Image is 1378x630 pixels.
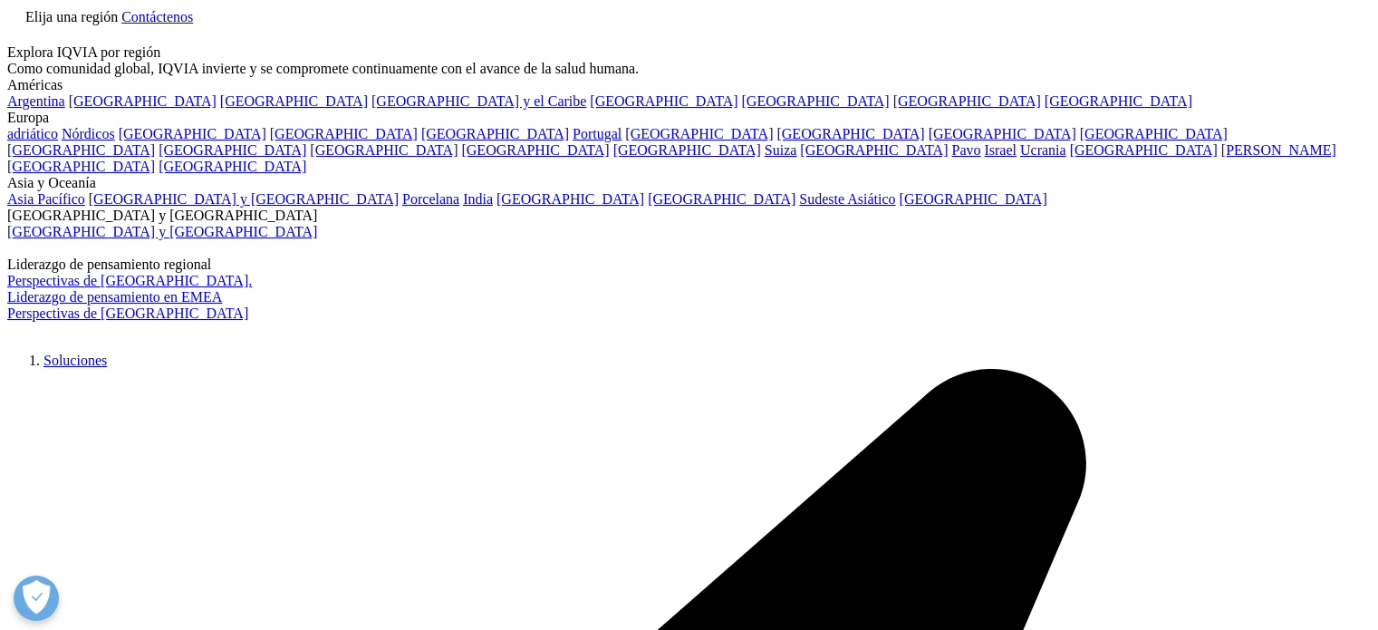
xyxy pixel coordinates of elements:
a: [GEOGRAPHIC_DATA] [159,142,306,158]
a: Israel [984,142,1017,158]
a: Liderazgo de pensamiento en EMEA [7,289,222,305]
a: [GEOGRAPHIC_DATA] [69,93,217,109]
a: [GEOGRAPHIC_DATA] [800,142,948,158]
font: Europa [7,110,49,125]
a: [GEOGRAPHIC_DATA] [220,93,368,109]
a: [GEOGRAPHIC_DATA] y el Caribe [371,93,586,109]
a: [GEOGRAPHIC_DATA] [7,142,155,158]
a: [GEOGRAPHIC_DATA] [1070,142,1218,158]
a: [GEOGRAPHIC_DATA] [159,159,306,174]
a: Nórdicos [62,126,115,141]
a: [GEOGRAPHIC_DATA] [742,93,890,109]
a: adriático [7,126,58,141]
font: Explora IQVIA por región [7,44,160,60]
a: Soluciones [43,353,107,368]
a: [GEOGRAPHIC_DATA] [625,126,773,141]
a: [GEOGRAPHIC_DATA] [613,142,761,158]
a: Argentina [7,93,65,109]
a: [GEOGRAPHIC_DATA] [119,126,266,141]
a: [GEOGRAPHIC_DATA] [461,142,609,158]
a: Porcelana [402,191,459,207]
a: Sudeste Asiático [799,191,895,207]
a: [GEOGRAPHIC_DATA] [900,191,1047,207]
a: Suiza [765,142,797,158]
a: [GEOGRAPHIC_DATA] [270,126,418,141]
font: Américas [7,77,63,92]
a: [GEOGRAPHIC_DATA] [590,93,737,109]
a: Contáctenos [121,9,193,24]
a: India [463,191,493,207]
a: Ucrania [1020,142,1066,158]
font: Asia y Oceanía [7,175,96,190]
font: [GEOGRAPHIC_DATA] y [GEOGRAPHIC_DATA] [7,208,317,223]
a: [GEOGRAPHIC_DATA] [776,126,924,141]
font: Liderazgo de pensamiento regional [7,257,211,272]
a: Portugal [573,126,622,141]
a: [GEOGRAPHIC_DATA] [1080,126,1228,141]
a: [PERSON_NAME][GEOGRAPHIC_DATA] [7,142,1336,174]
a: [GEOGRAPHIC_DATA] [648,191,795,207]
button: Abrir preferencias [14,576,59,621]
a: [GEOGRAPHIC_DATA] [421,126,569,141]
a: [GEOGRAPHIC_DATA] [1045,93,1192,109]
a: [GEOGRAPHIC_DATA] [496,191,644,207]
a: [GEOGRAPHIC_DATA] [310,142,458,158]
a: [GEOGRAPHIC_DATA] y [GEOGRAPHIC_DATA] [7,224,317,239]
a: [GEOGRAPHIC_DATA] [893,93,1041,109]
a: [GEOGRAPHIC_DATA] y [GEOGRAPHIC_DATA] [89,191,399,207]
font: Como comunidad global, IQVIA invierte y se compromete continuamente con el avance de la salud hum... [7,61,639,76]
a: Asia Pacífico [7,191,85,207]
a: Perspectivas de [GEOGRAPHIC_DATA] [7,305,248,321]
font: Elija una región [25,9,118,24]
a: Pavo [951,142,980,158]
a: [GEOGRAPHIC_DATA] [929,126,1076,141]
a: Perspectivas de [GEOGRAPHIC_DATA]. [7,273,252,288]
